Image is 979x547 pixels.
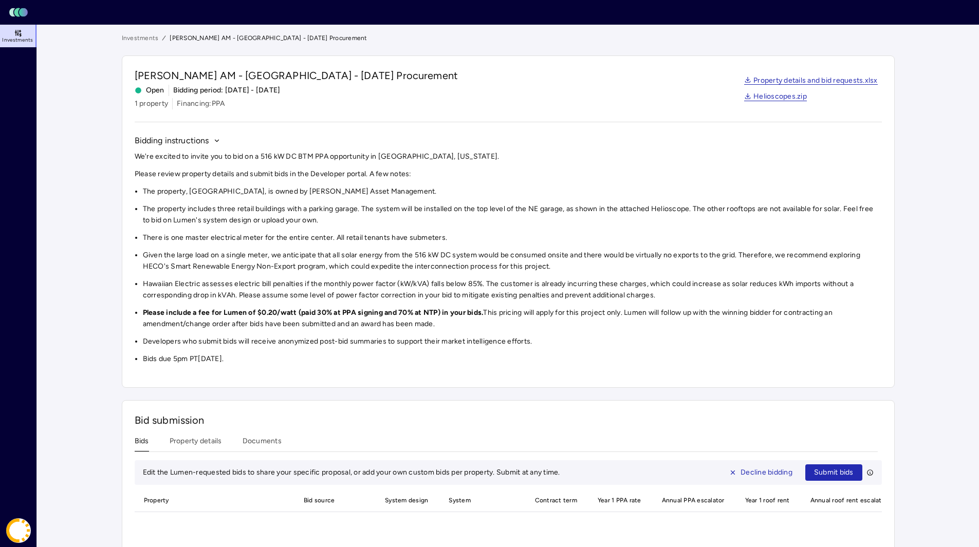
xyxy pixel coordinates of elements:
li: Hawaiian Electric assesses electric bill penalties if the monthly power factor (kW/kVA) falls bel... [143,278,882,301]
li: There is one master electrical meter for the entire center. All retail tenants have submeters. [143,232,882,243]
span: Contract term [529,489,583,512]
span: Investments [2,37,33,43]
span: Submit bids [814,467,854,478]
span: Edit the Lumen-requested bids to share your specific proposal, or add your own custom bids per pr... [143,468,560,477]
li: Developers who submit bids will receive anonymized post-bid summaries to support their market int... [143,336,882,347]
button: Bids [135,436,149,451]
nav: breadcrumb [122,33,895,43]
strong: Please include a fee for Lumen of $0.20/watt (paid 30% at PPA signing and 70% at NTP) in your bids. [143,308,484,317]
img: Coast Energy [6,518,31,543]
span: 1 property [135,98,169,109]
span: Open [135,85,164,96]
span: Property [135,489,211,512]
span: Bid source [298,489,371,512]
span: Year 1 PPA rate [592,489,648,512]
span: Bidding instructions [135,135,209,147]
span: Year 1 roof rent [739,489,796,512]
p: We're excited to invite you to bid on a 516 kW DC BTM PPA opportunity in [GEOGRAPHIC_DATA], [US_S... [135,151,882,162]
li: Bids due 5pm PT[DATE]. [143,353,882,365]
span: Financing: PPA [177,98,225,109]
button: Bidding instructions [135,135,220,147]
span: Annual roof rent escalator [804,489,894,512]
button: Submit bids [805,464,862,481]
button: Decline bidding [721,464,801,481]
span: [PERSON_NAME] AM - [GEOGRAPHIC_DATA] - [DATE] Procurement [170,33,367,43]
button: Property details [170,436,222,451]
span: Annual PPA escalator [656,489,731,512]
li: This pricing will apply for this project only. Lumen will follow up with the winning bidder for c... [143,307,882,330]
p: Please review property details and submit bids in the Developer portal. A few notes: [135,168,882,180]
li: The property includes three retail buildings with a parking garage. The system will be installed ... [143,203,882,226]
a: Helioscopes.zip [744,93,807,101]
span: System [442,489,520,512]
span: Bidding period: [DATE] - [DATE] [173,85,281,96]
a: Property details and bid requests.xlsx [744,77,878,85]
span: System design [379,489,434,512]
button: Documents [243,436,282,451]
span: Decline bidding [741,467,792,478]
span: Bid submission [135,414,205,426]
li: Given the large load on a single meter, we anticipate that all solar energy from the 516 kW DC sy... [143,250,882,272]
a: Investments [122,33,159,43]
span: [PERSON_NAME] AM - [GEOGRAPHIC_DATA] - [DATE] Procurement [135,68,458,83]
li: The property, [GEOGRAPHIC_DATA], is owned by [PERSON_NAME] Asset Management. [143,186,882,197]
